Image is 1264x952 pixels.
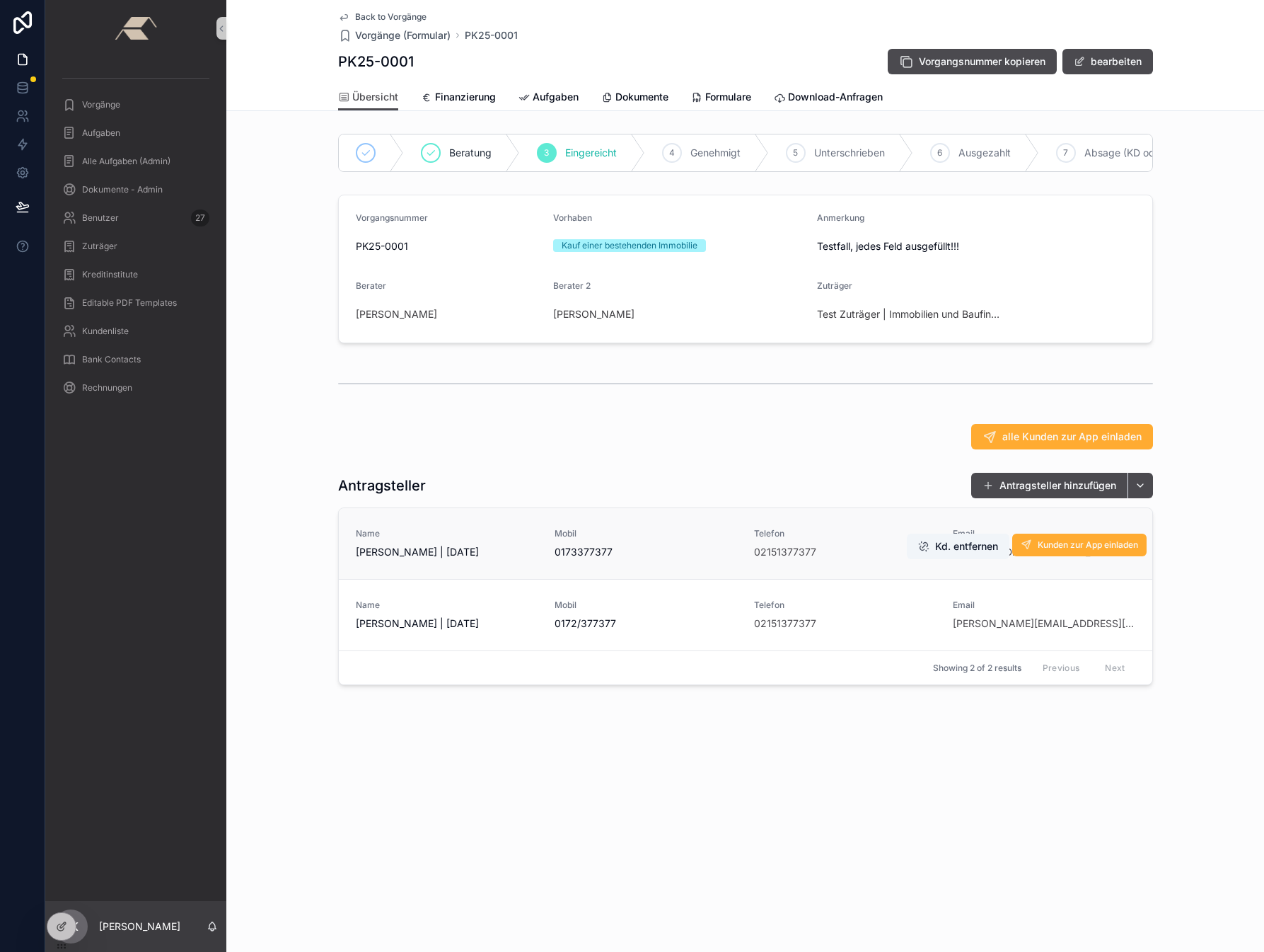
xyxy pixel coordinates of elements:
[754,545,816,559] a: 02151377377
[817,307,1004,321] a: Test Zuträger | Immobilien und Baufinanz-Vermittlung GmbH Pasch und [GEOGRAPHIC_DATA]
[690,146,741,160] span: Genehmigt
[553,280,591,291] span: Berater 2
[82,99,120,110] span: Vorgänge
[565,146,617,160] span: Eingereicht
[601,84,668,113] a: Dokumente
[356,616,538,631] span: [PERSON_NAME] | [DATE]
[339,579,1152,650] a: Name[PERSON_NAME] | [DATE]Mobil0172/377377Telefon02151377377Email[PERSON_NAME][EMAIL_ADDRESS][DOM...
[356,212,428,223] span: Vorgangsnummer
[465,28,518,42] a: PK25-0001
[814,146,885,160] span: Unterschrieben
[555,545,737,559] span: 0173377377
[54,347,218,372] a: Bank Contacts
[555,528,737,539] span: Mobil
[82,127,120,139] span: Aufgaben
[421,84,496,113] a: Finanzierung
[705,90,751,104] span: Formulare
[355,11,427,23] span: Back to Vorgänge
[449,146,492,160] span: Beratung
[907,534,1009,559] button: Kd. entfernen
[555,600,737,611] span: Mobil
[115,17,156,40] img: App logo
[82,326,129,337] span: Kundenliste
[562,239,697,252] div: Kauf einer bestehenden Immobilie
[754,616,816,631] a: 02151377377
[338,28,451,42] a: Vorgänge (Formular)
[817,239,1069,253] span: Testfall, jedes Feld ausgefüllt!!!
[958,146,1011,160] span: Ausgezahlt
[817,280,852,291] span: Zuträger
[754,600,937,611] span: Telefon
[338,52,414,71] h1: PK25-0001
[54,92,218,117] a: Vorgänge
[1012,534,1147,556] button: Kunden zur App einladen
[1062,49,1153,74] button: bearbeiten
[953,600,1135,611] span: Email
[339,508,1152,579] a: Name[PERSON_NAME] | [DATE]Mobil0173377377Telefon02151377377Email[EMAIL_ADDRESS][DOMAIN_NAME]Kunde...
[544,147,549,159] span: 3
[54,290,218,316] a: Editable PDF Templates
[1084,146,1194,160] span: Absage (KD oder Bank)
[82,241,117,252] span: Zuträger
[82,269,138,280] span: Kreditinstitute
[356,307,437,321] a: [PERSON_NAME]
[691,84,751,113] a: Formulare
[352,90,398,104] span: Übersicht
[1038,539,1138,551] span: Kunden zur App einladen
[553,212,592,223] span: Vorhaben
[356,545,538,559] span: [PERSON_NAME] | [DATE]
[54,177,218,202] a: Dokumente - Admin
[82,382,132,394] span: Rechnungen
[888,49,1057,74] button: Vorgangsnummer kopieren
[356,280,386,291] span: Berater
[45,57,226,419] div: scrollable content
[555,616,737,631] span: 0172/377377
[82,297,177,309] span: Editable PDF Templates
[953,616,1135,631] a: [PERSON_NAME][EMAIL_ADDRESS][DOMAIN_NAME]
[82,156,170,167] span: Alle Aufgaben (Admin)
[82,212,119,224] span: Benutzer
[338,11,427,23] a: Back to Vorgänge
[82,184,163,195] span: Dokumente - Admin
[54,375,218,401] a: Rechnungen
[754,528,937,539] span: Telefon
[817,212,864,223] span: Anmerkung
[54,205,218,231] a: Benutzer27
[54,234,218,259] a: Zuträger
[435,90,496,104] span: Finanzierung
[355,28,451,42] span: Vorgänge (Formular)
[937,147,942,159] span: 6
[54,262,218,287] a: Kreditinstitute
[82,354,141,365] span: Bank Contacts
[788,90,883,104] span: Download-Anfragen
[54,319,218,344] a: Kundenliste
[971,473,1127,498] button: Antragsteller hinzufügen
[191,210,209,226] div: 27
[338,476,426,495] h1: Antragsteller
[533,90,579,104] span: Aufgaben
[1002,430,1142,444] span: alle Kunden zur App einladen
[54,120,218,146] a: Aufgaben
[1063,147,1068,159] span: 7
[615,90,668,104] span: Dokumente
[774,84,883,113] a: Download-Anfragen
[933,663,1021,674] span: Showing 2 of 2 results
[54,149,218,174] a: Alle Aufgaben (Admin)
[971,424,1153,449] button: alle Kunden zur App einladen
[553,307,634,321] a: [PERSON_NAME]
[518,84,579,113] a: Aufgaben
[669,147,675,159] span: 4
[919,55,1045,69] span: Vorgangsnummer kopieren
[793,147,798,159] span: 5
[338,84,398,111] a: Übersicht
[99,919,180,934] p: [PERSON_NAME]
[356,600,538,611] span: Name
[356,239,543,253] span: PK25-0001
[356,528,538,539] span: Name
